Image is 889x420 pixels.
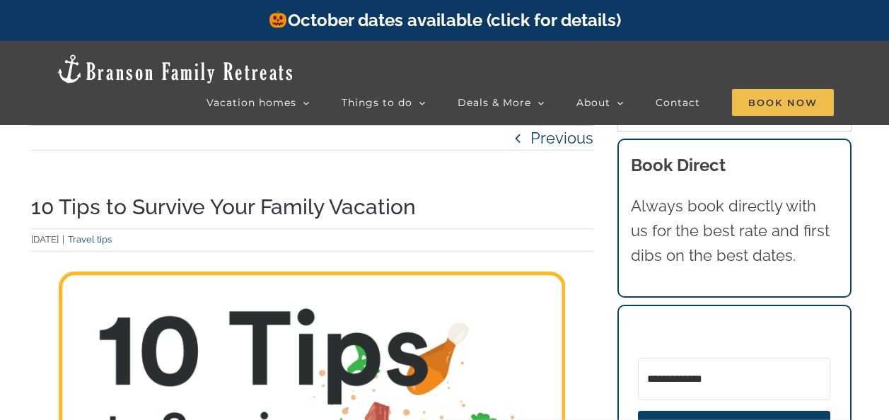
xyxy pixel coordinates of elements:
[55,53,295,85] img: Branson Family Retreats Logo
[268,10,620,30] a: October dates available (click for details)
[31,193,594,221] h1: 10 Tips to Survive Your Family Vacation
[732,88,834,117] a: Book Now
[576,88,624,117] a: About
[631,155,726,175] b: Book Direct
[68,234,112,245] a: Travel tips
[342,98,412,107] span: Things to do
[207,88,834,117] nav: Main Menu
[458,88,545,117] a: Deals & More
[732,89,834,116] span: Book Now
[31,234,59,245] span: [DATE]
[207,98,296,107] span: Vacation homes
[638,358,830,400] input: Email Address
[656,88,700,117] a: Contact
[59,234,68,245] span: |
[207,88,310,117] a: Vacation homes
[530,126,593,150] a: Previous
[631,194,837,269] p: Always book directly with us for the best rate and first dibs on the best dates.
[576,98,610,107] span: About
[656,98,700,107] span: Contact
[269,11,286,28] img: 🎃
[458,98,531,107] span: Deals & More
[342,88,426,117] a: Things to do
